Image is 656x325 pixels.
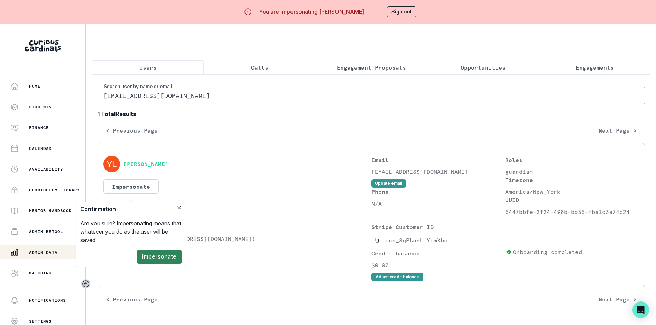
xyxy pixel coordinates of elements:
[29,229,63,234] p: Admin Retool
[29,146,52,151] p: Calendar
[29,318,52,324] p: Settings
[371,168,505,176] p: [EMAIL_ADDRESS][DOMAIN_NAME]
[632,301,649,318] div: Open Intercom Messenger
[371,179,406,188] button: Update email
[29,270,52,276] p: Matching
[513,248,582,256] p: Onboarding completed
[505,168,639,176] p: guardian
[371,235,382,246] button: Copied to clipboard
[461,63,506,72] p: Opportunities
[505,176,639,184] p: Timezone
[385,236,447,244] p: cus_SqPlngLUYcmXbc
[371,261,503,269] p: $0.00
[103,156,120,172] img: svg
[505,208,639,216] p: 5447bbfe-2f24-498b-b655-fba1c3a74c24
[103,179,159,194] button: Impersonate
[371,223,503,231] p: Stripe Customer ID
[371,156,505,164] p: Email
[76,216,186,247] div: Are you sure? Impersonating means that whatever you do as the user will be saved.
[29,250,57,255] p: Admin Data
[123,161,168,168] button: [PERSON_NAME]
[371,188,505,196] p: Phone
[29,298,66,303] p: Notifications
[29,83,40,89] p: Home
[371,249,503,258] p: Credit balance
[337,63,406,72] p: Engagement Proposals
[139,63,157,72] p: Users
[25,40,61,52] img: Curious Cardinals Logo
[76,202,186,216] header: Confirmation
[103,235,371,243] p: [PERSON_NAME] ([EMAIL_ADDRESS][DOMAIN_NAME])
[371,199,505,208] p: N/A
[103,223,371,231] p: Students
[387,6,416,17] button: Sign out
[505,156,639,164] p: Roles
[505,196,639,204] p: UUID
[29,208,72,214] p: Mentor Handbook
[29,187,80,193] p: Curriculum Library
[590,124,645,137] button: Next Page >
[29,125,49,130] p: Finance
[81,279,90,288] button: Toggle sidebar
[576,63,614,72] p: Engagements
[29,166,63,172] p: Availability
[29,104,52,110] p: Students
[371,273,423,281] button: Adjust credit balance
[259,8,364,16] p: You are impersonating [PERSON_NAME]
[98,110,645,118] b: 1 Total Results
[505,188,639,196] p: America/New_York
[98,124,166,137] button: < Previous Page
[175,204,183,212] button: Close
[590,292,645,306] button: Next Page >
[137,250,182,264] button: Impersonate
[98,292,166,306] button: < Previous Page
[251,63,268,72] p: Calls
